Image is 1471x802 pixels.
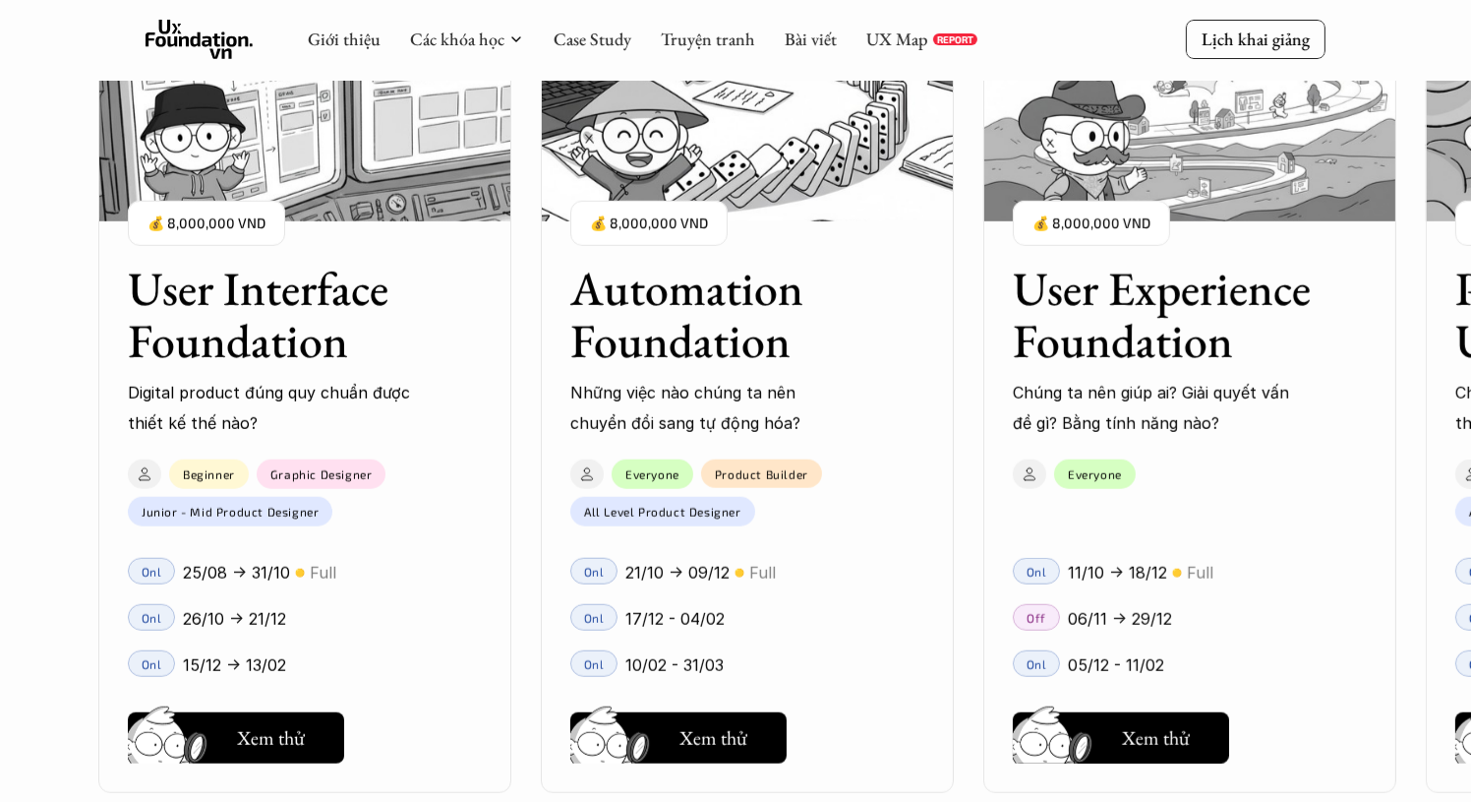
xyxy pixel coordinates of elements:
a: Xem thử [570,705,787,764]
p: Junior - Mid Product Designer [142,505,319,519]
h5: Xem thử [1122,724,1190,752]
a: Giới thiệu [308,28,381,50]
p: 15/12 -> 13/02 [183,650,286,680]
p: 06/11 -> 29/12 [1068,604,1172,634]
p: Everyone [625,467,679,481]
h5: Xem thử [237,724,305,752]
a: Bài viết [785,28,837,50]
p: Lịch khai giảng [1202,28,1310,50]
p: Những việc nào chúng ta nên chuyển đổi sang tự động hóa? [570,378,855,438]
p: Onl [1027,656,1047,670]
p: Full [1187,558,1213,587]
a: Xem thử [1013,705,1229,764]
p: Digital product đúng quy chuẩn được thiết kế thế nào? [128,378,413,438]
p: Graphic Designer [270,467,373,481]
p: All Level Product Designer [584,505,741,519]
button: Xem thử [1013,712,1229,764]
p: Chúng ta nên giúp ai? Giải quyết vấn đề gì? Bằng tính năng nào? [1013,378,1298,438]
p: 11/10 -> 18/12 [1068,558,1167,587]
p: 26/10 -> 21/12 [183,604,286,634]
p: 10/02 - 31/03 [625,650,724,680]
a: Truyện tranh [661,28,755,50]
a: Các khóa học [410,28,504,50]
p: 🟡 [295,566,305,581]
h3: User Experience Foundation [1013,263,1318,367]
p: Full [749,558,776,587]
p: 17/12 - 04/02 [625,604,725,634]
a: Lịch khai giảng [1186,20,1325,58]
p: 💰 8,000,000 VND [1032,211,1150,237]
p: 21/10 -> 09/12 [625,558,730,587]
p: Off [1027,610,1046,624]
p: Full [310,558,336,587]
p: Beginner [183,467,235,481]
p: Onl [584,564,605,578]
p: Onl [584,656,605,670]
p: 25/08 -> 31/10 [183,558,290,587]
p: Product Builder [715,466,808,480]
h3: User Interface Foundation [128,263,433,367]
p: 🟡 [735,566,744,581]
p: 💰 8,000,000 VND [590,211,708,237]
p: 🟡 [1172,566,1182,581]
a: REPORT [933,33,977,45]
p: Onl [584,610,605,624]
p: Everyone [1068,467,1122,481]
h5: Xem thử [679,724,747,752]
a: Case Study [554,28,631,50]
h3: Automation Foundation [570,263,875,367]
p: 💰 8,000,000 VND [147,211,265,237]
p: 05/12 - 11/02 [1068,650,1164,680]
button: Xem thử [570,712,787,764]
p: Onl [1027,564,1047,578]
button: Xem thử [128,712,344,764]
p: REPORT [937,33,973,45]
a: Xem thử [128,705,344,764]
a: UX Map [866,28,928,50]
